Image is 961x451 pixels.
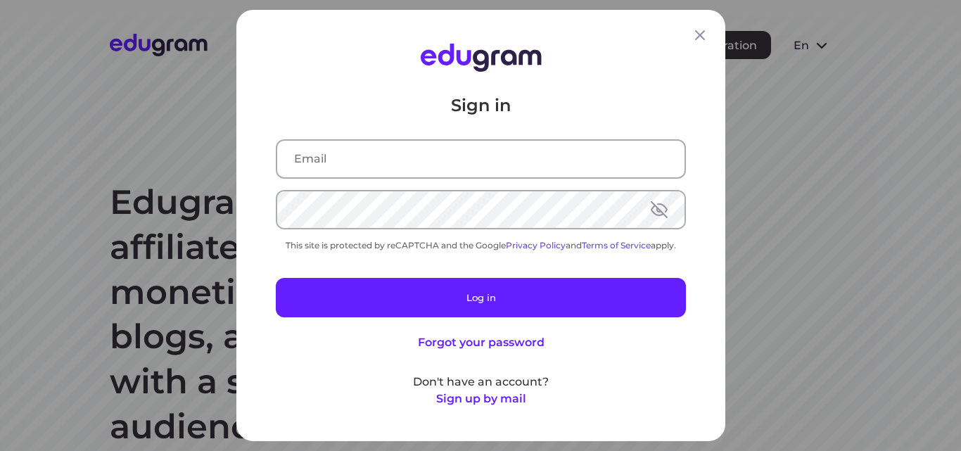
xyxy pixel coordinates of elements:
[417,334,544,351] button: Forgot your password
[420,44,541,72] img: Edugram Logo
[276,94,686,117] p: Sign in
[276,278,686,317] button: Log in
[276,240,686,250] div: This site is protected by reCAPTCHA and the Google and apply.
[506,240,566,250] a: Privacy Policy
[277,141,685,177] input: Email
[582,240,651,250] a: Terms of Service
[276,374,686,390] p: Don't have an account?
[435,390,526,407] button: Sign up by mail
